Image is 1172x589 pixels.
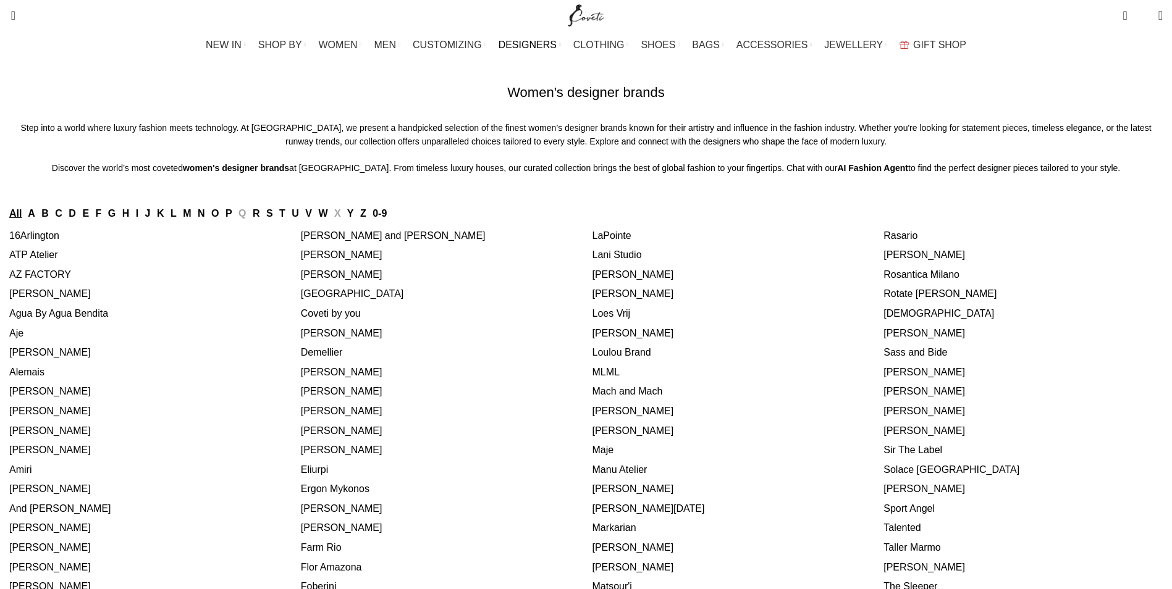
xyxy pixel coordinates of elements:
[692,39,719,51] span: BAGS
[9,425,91,436] a: [PERSON_NAME]
[9,249,58,260] a: ATP Atelier
[9,503,111,514] a: And [PERSON_NAME]
[301,288,404,299] a: [GEOGRAPHIC_DATA]
[360,208,366,219] a: Z
[301,308,361,319] a: Coveti by you
[3,3,15,28] a: Search
[499,33,561,57] a: DESIGNERS
[900,33,966,57] a: GIFT SHOP
[253,208,260,219] a: R
[573,39,625,51] span: CLOTHING
[592,328,674,338] a: [PERSON_NAME]
[69,208,76,219] a: D
[301,269,382,280] a: [PERSON_NAME]
[883,308,994,319] a: [DEMOGRAPHIC_DATA]
[9,542,91,553] a: [PERSON_NAME]
[9,406,91,416] a: [PERSON_NAME]
[592,269,674,280] a: [PERSON_NAME]
[108,208,116,219] a: G
[301,542,342,553] a: Farm Rio
[171,208,177,219] a: L
[226,208,232,219] a: P
[592,406,674,416] a: [PERSON_NAME]
[1137,3,1149,28] div: My Wishlist
[736,33,812,57] a: ACCESSORIES
[301,406,382,416] a: [PERSON_NAME]
[301,367,382,377] a: [PERSON_NAME]
[198,208,205,219] a: N
[883,269,959,280] a: Rosantica Milano
[9,308,108,319] a: Agua By Agua Bendita
[9,269,71,280] a: AZ FACTORY
[592,386,663,396] a: Mach and Mach
[55,208,62,219] a: C
[206,39,242,51] span: NEW IN
[211,208,219,219] a: O
[301,386,382,396] a: [PERSON_NAME]
[592,288,674,299] a: [PERSON_NAME]
[592,425,674,436] a: [PERSON_NAME]
[592,483,674,494] a: [PERSON_NAME]
[3,33,1169,57] div: Main navigation
[592,230,631,241] a: LaPointe
[347,208,354,219] a: Y
[9,230,59,241] a: 16Arlington
[183,163,289,173] strong: women's designer brands
[9,367,44,377] a: Alemais
[565,9,607,20] a: Site logo
[374,33,400,57] a: MEN
[9,445,91,455] a: [PERSON_NAME]
[9,386,91,396] a: [PERSON_NAME]
[837,163,908,173] strong: AI Fashion Agent
[319,33,362,57] a: WOMEN
[883,503,935,514] a: Sport Angel
[9,347,91,357] a: [PERSON_NAME]
[883,483,965,494] a: [PERSON_NAME]
[183,208,191,219] a: M
[913,39,966,51] span: GIFT SHOP
[301,464,328,475] a: Eliurpi
[301,328,382,338] a: [PERSON_NAME]
[824,39,883,51] span: JEWELLERY
[736,39,808,51] span: ACCESSORIES
[883,230,917,241] a: Rasario
[9,328,23,338] a: Aje
[641,33,680,57] a: SHOES
[9,522,91,533] a: [PERSON_NAME]
[301,522,382,533] a: [PERSON_NAME]
[592,308,631,319] a: Loes Vrij
[266,208,273,219] a: S
[592,542,674,553] a: [PERSON_NAME]
[592,522,636,533] a: Markarian
[592,562,674,572] a: [PERSON_NAME]
[9,121,1163,149] p: Step into a world where luxury fashion meets technology. At [GEOGRAPHIC_DATA], we present a handp...
[883,542,940,553] a: Taller Marmo
[238,208,246,219] span: Q
[258,39,302,51] span: SHOP BY
[373,208,387,219] a: 0-9
[1124,6,1133,15] span: 0
[122,208,130,219] a: H
[301,347,343,357] a: Demellier
[82,208,89,219] a: E
[301,425,382,436] a: [PERSON_NAME]
[9,161,1163,175] p: Discover the world’s most coveted at [GEOGRAPHIC_DATA]. From timeless luxury houses, our curated ...
[301,503,382,514] a: [PERSON_NAME]
[145,208,151,219] a: J
[883,328,965,338] a: [PERSON_NAME]
[258,33,306,57] a: SHOP BY
[9,483,91,494] a: [PERSON_NAME]
[301,249,382,260] a: [PERSON_NAME]
[301,445,382,455] a: [PERSON_NAME]
[883,445,942,455] a: Sir The Label
[28,208,35,219] a: A
[592,347,651,357] a: Loulou Brand
[292,208,299,219] a: U
[592,464,647,475] a: Manu Atelier
[883,406,965,416] a: [PERSON_NAME]
[413,33,486,57] a: CUSTOMIZING
[41,208,49,219] a: B
[883,425,965,436] a: [PERSON_NAME]
[883,464,1019,475] a: Solace [GEOGRAPHIC_DATA]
